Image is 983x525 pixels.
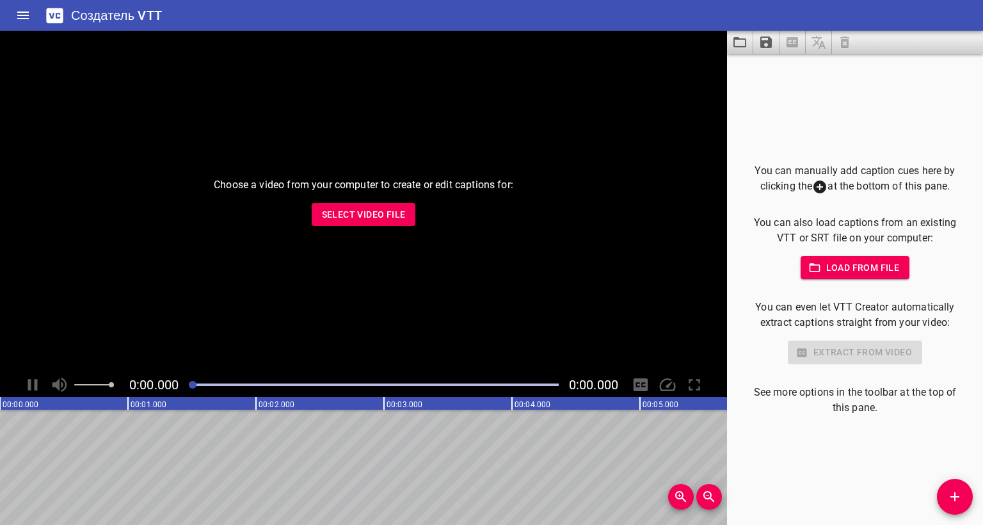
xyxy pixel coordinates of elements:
[214,177,513,193] p: Choose a video from your computer to create or edit captions for:
[628,373,653,397] div: Hide/Show Captions
[668,484,694,510] button: Zoom In
[312,203,416,227] button: Select Video File
[569,377,618,392] span: Video Duration
[811,260,900,276] span: Load from file
[655,373,680,397] div: Playback Speed
[387,400,422,409] text: 00:03.000
[937,479,973,515] button: Add Cue
[131,400,166,409] text: 00:01.000
[696,484,722,510] button: Zoom Out
[753,31,779,54] button: Save captions to file
[732,35,747,50] svg: Load captions from file
[515,400,550,409] text: 00:04.000
[747,341,963,364] div: Select a video in the pane to the left to use this feature
[3,400,38,409] text: 00:00.000
[779,31,806,54] span: Select a video in the pane to the left, then you can automatically extract captions.
[727,31,753,54] button: Load captions from file
[806,31,832,54] span: Add some captions below, then you can translate them.
[747,215,963,246] p: You can also load captions from an existing VTT or SRT file on your computer:
[322,207,406,223] span: Select Video File
[189,384,559,386] div: Play progress
[801,256,910,280] button: Load from file
[259,400,294,409] text: 00:02.000
[747,300,963,330] p: You can even let VTT Creator automatically extract captions straight from your video:
[682,373,707,397] div: Toggle Full Screen
[71,8,162,23] ya-tr-span: Создатель VTT
[129,377,179,392] span: Current Time
[747,385,963,416] p: See more options in the toolbar at the top of this pane.
[747,163,963,195] p: You can manually add caption cues here by clicking the at the bottom of this pane.
[758,35,774,50] svg: Save captions to file
[643,400,678,409] text: 00:05.000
